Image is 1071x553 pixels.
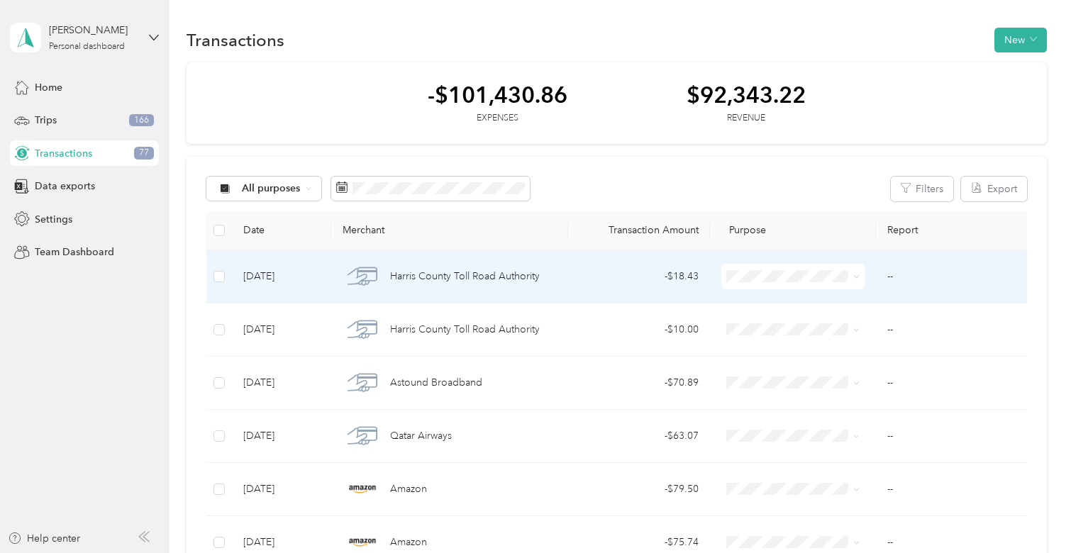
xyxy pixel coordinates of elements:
th: Transaction Amount [568,211,710,250]
div: Personal dashboard [49,43,125,51]
span: Amazon [390,481,427,497]
img: Harris County Toll Road Authority [348,315,377,345]
div: $92,343.22 [687,82,806,107]
span: Trips [35,113,57,128]
div: - $79.50 [579,481,699,497]
td: [DATE] [232,410,331,463]
div: [PERSON_NAME] [49,23,138,38]
span: All purposes [242,184,301,194]
span: Data exports [35,179,95,194]
div: - $10.00 [579,322,699,337]
span: Amazon [390,535,427,550]
button: Help center [8,531,80,546]
td: -- [876,463,1034,516]
span: Astound Broadband [390,375,482,391]
div: Revenue [687,112,806,125]
span: 166 [129,114,154,127]
span: Harris County Toll Road Authority [390,322,540,337]
button: Export [961,177,1027,201]
td: -- [876,410,1034,463]
button: Filters [891,177,953,201]
div: - $75.74 [579,535,699,550]
th: Report [876,211,1034,250]
div: - $63.07 [579,428,699,444]
img: Harris County Toll Road Authority [348,262,377,291]
td: [DATE] [232,250,331,303]
td: [DATE] [232,303,331,357]
span: Home [35,80,62,95]
td: [DATE] [232,357,331,410]
td: -- [876,250,1034,303]
span: Purpose [721,224,766,236]
span: Harris County Toll Road Authority [390,269,540,284]
td: [DATE] [232,463,331,516]
td: -- [876,303,1034,357]
iframe: Everlance-gr Chat Button Frame [992,474,1071,553]
div: Expenses [428,112,567,125]
th: Date [232,211,331,250]
div: -$101,430.86 [428,82,567,107]
button: New [994,28,1047,52]
span: Settings [35,212,72,227]
h1: Transactions [187,33,284,48]
td: -- [876,357,1034,410]
img: Qatar Airways [348,421,377,451]
th: Merchant [331,211,568,250]
span: 77 [134,147,154,160]
span: Team Dashboard [35,245,114,259]
div: - $18.43 [579,269,699,284]
img: Amazon [348,474,377,504]
span: Transactions [35,146,92,161]
span: Qatar Airways [390,428,452,444]
div: - $70.89 [579,375,699,391]
img: Astound Broadband [348,368,377,398]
